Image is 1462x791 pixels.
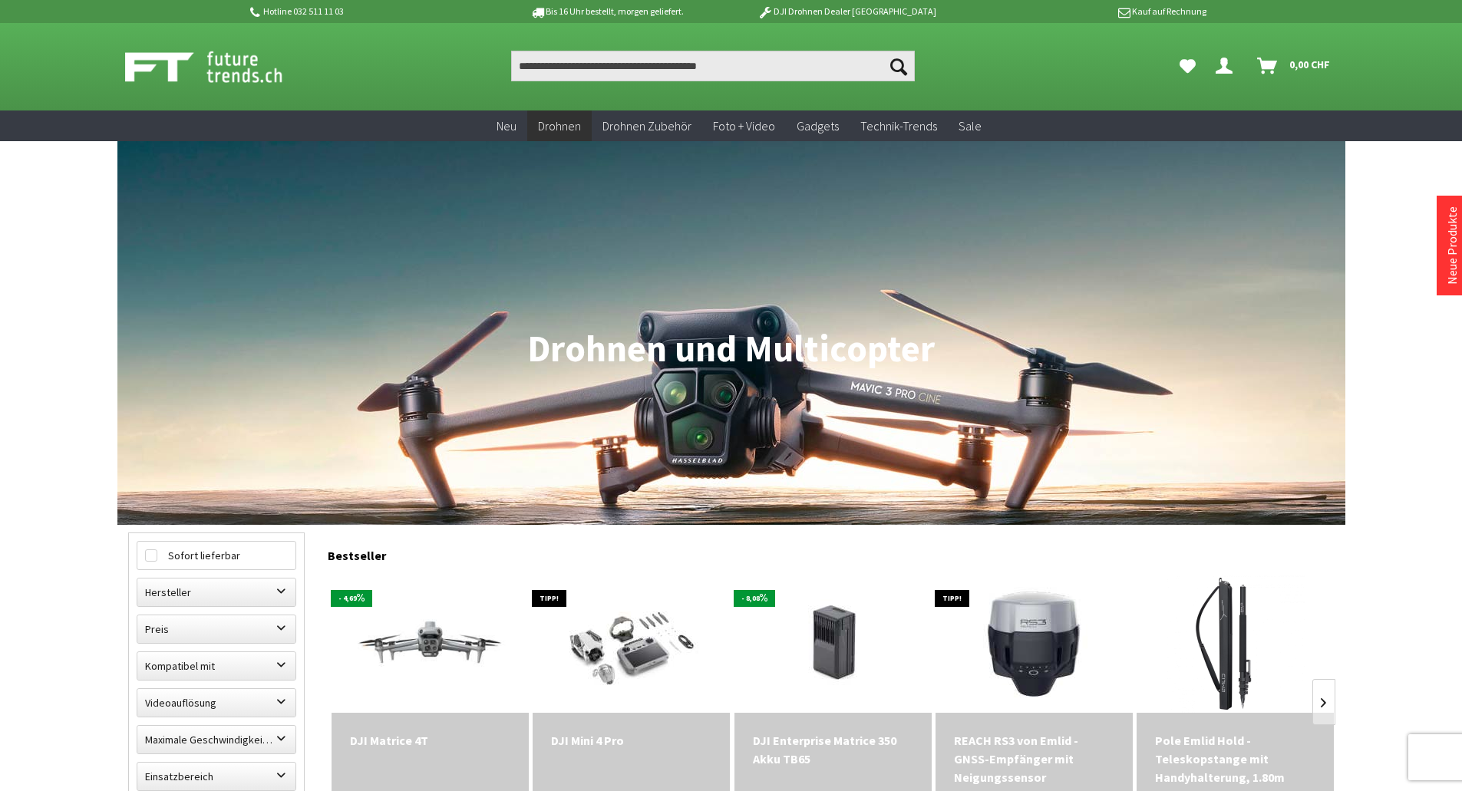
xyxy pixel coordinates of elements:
a: Dein Konto [1210,51,1245,81]
label: Videoauflösung [137,689,295,717]
img: DJI Mini 4 Pro [545,575,718,713]
a: Foto + Video [702,110,786,142]
a: DJI Matrice 4T 6.090,00 CHF In den Warenkorb [350,731,510,750]
a: Neu [486,110,527,142]
span: Gadgets [797,118,839,133]
span: Neu [497,118,516,133]
p: Hotline 032 511 11 03 [248,2,487,21]
a: Technik-Trends [850,110,948,142]
a: Warenkorb [1251,51,1338,81]
input: Produkt, Marke, Kategorie, EAN, Artikelnummer… [511,51,915,81]
span: Sale [959,118,982,133]
span: Technik-Trends [860,118,937,133]
label: Einsatzbereich [137,763,295,790]
p: Bis 16 Uhr bestellt, morgen geliefert. [487,2,727,21]
label: Hersteller [137,578,295,606]
span: Drohnen [538,118,581,133]
label: Preis [137,615,295,643]
img: REACH RS3 von Emlid - GNSS-Empfänger mit Neigungssensor [965,575,1103,713]
a: Neue Produkte [1444,206,1460,285]
a: REACH RS3 von Emlid - GNSS-Empfänger mit Neigungssensor 2.339,00 CHF In den Warenkorb [954,731,1114,786]
img: DJI Matrice 4T [332,588,529,699]
img: Pole Emlid Hold - Teleskopstange mit Handyhalterung, 1.80m [1167,575,1305,713]
a: DJI Enterprise Matrice 350 Akku TB65 859,00 CHF In den Warenkorb [753,731,913,768]
div: Pole Emlid Hold - Teleskopstange mit Handyhalterung, 1.80m [1155,731,1315,786]
a: Gadgets [786,110,850,142]
button: Suchen [883,51,915,81]
div: DJI Mini 4 Pro [551,731,711,750]
label: Sofort lieferbar [137,542,295,569]
div: Bestseller [328,532,1335,571]
p: DJI Drohnen Dealer [GEOGRAPHIC_DATA] [727,2,966,21]
a: DJI Mini 4 Pro 669,00 CHF [551,731,711,750]
div: REACH RS3 von Emlid - GNSS-Empfänger mit Neigungssensor [954,731,1114,786]
h1: Drohnen und Multicopter [128,330,1335,368]
label: Kompatibel mit [137,652,295,680]
a: Pole Emlid Hold - Teleskopstange mit Handyhalterung, 1.80m 359,90 CHF In den Warenkorb [1155,731,1315,786]
a: Meine Favoriten [1172,51,1203,81]
p: Kauf auf Rechnung [967,2,1206,21]
span: Drohnen Zubehör [602,118,691,133]
img: DJI Enterprise Matrice 350 Akku TB65 [747,575,919,713]
label: Maximale Geschwindigkeit in km/h [137,726,295,753]
span: 0,00 CHF [1289,52,1330,77]
a: Drohnen [527,110,592,142]
span: Foto + Video [713,118,775,133]
div: DJI Enterprise Matrice 350 Akku TB65 [753,731,913,768]
img: Shop Futuretrends - zur Startseite wechseln [125,48,316,86]
a: Drohnen Zubehör [592,110,702,142]
a: Sale [948,110,992,142]
div: DJI Matrice 4T [350,731,510,750]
